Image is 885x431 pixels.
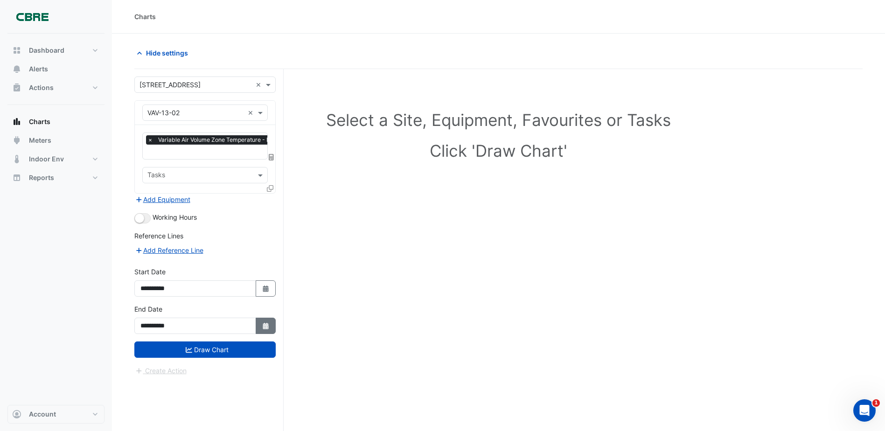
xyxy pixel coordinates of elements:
span: Hide settings [146,48,188,58]
button: Reports [7,168,105,187]
span: Indoor Env [29,154,64,164]
span: Actions [29,83,54,92]
span: Reports [29,173,54,182]
label: Start Date [134,267,166,277]
button: Meters [7,131,105,150]
span: Working Hours [153,213,197,221]
div: Charts [134,12,156,21]
app-icon: Indoor Env [12,154,21,164]
app-icon: Meters [12,136,21,145]
iframe: Intercom live chat [853,399,876,422]
h1: Click 'Draw Chart' [155,141,842,160]
button: Charts [7,112,105,131]
span: Clear [256,80,264,90]
span: 1 [872,399,880,407]
app-icon: Actions [12,83,21,92]
span: Variable Air Volume Zone Temperature - L13, 13-02 [156,135,297,145]
span: Charts [29,117,50,126]
fa-icon: Select Date [262,285,270,292]
fa-icon: Select Date [262,322,270,330]
img: Company Logo [11,7,53,26]
button: Alerts [7,60,105,78]
button: Dashboard [7,41,105,60]
button: Add Equipment [134,194,191,205]
app-icon: Alerts [12,64,21,74]
app-icon: Reports [12,173,21,182]
span: Clear [248,108,256,118]
h1: Select a Site, Equipment, Favourites or Tasks [155,110,842,130]
button: Account [7,405,105,424]
span: × [146,135,154,145]
div: Tasks [146,170,165,182]
label: End Date [134,304,162,314]
span: Alerts [29,64,48,74]
button: Hide settings [134,45,194,61]
app-escalated-ticket-create-button: Please draw the charts first [134,366,187,374]
span: Account [29,410,56,419]
span: Clone Favourites and Tasks from this Equipment to other Equipment [267,184,273,192]
app-icon: Dashboard [12,46,21,55]
span: Meters [29,136,51,145]
span: Choose Function [267,153,276,161]
button: Actions [7,78,105,97]
span: Dashboard [29,46,64,55]
app-icon: Charts [12,117,21,126]
button: Add Reference Line [134,245,204,256]
button: Indoor Env [7,150,105,168]
label: Reference Lines [134,231,183,241]
button: Draw Chart [134,341,276,358]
